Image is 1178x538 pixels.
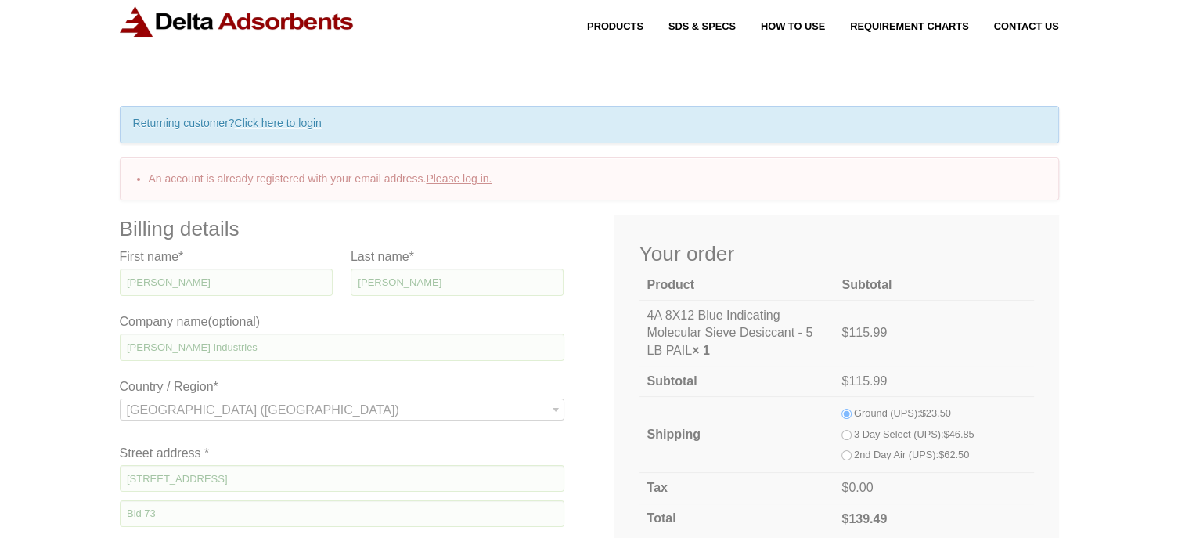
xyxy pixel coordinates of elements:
div: Returning customer? [120,106,1059,143]
span: SDS & SPECS [668,22,736,32]
img: Delta Adsorbents [120,6,355,37]
span: How to Use [761,22,825,32]
a: Requirement Charts [825,22,968,32]
a: How to Use [736,22,825,32]
a: Contact Us [969,22,1059,32]
span: Contact Us [994,22,1059,32]
a: SDS & SPECS [643,22,736,32]
a: Click here to login [235,117,322,129]
a: Products [562,22,643,32]
span: Requirement Charts [850,22,968,32]
span: Products [587,22,643,32]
